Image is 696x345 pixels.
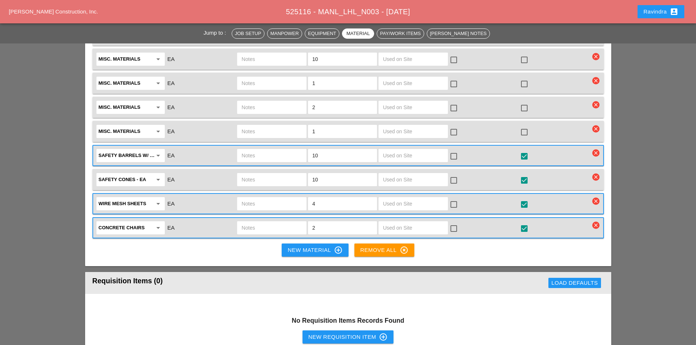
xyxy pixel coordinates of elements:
input: Notes [241,77,302,89]
button: Manpower [267,28,302,39]
h3: No Requisition Items Records Found [92,316,604,325]
i: clear [592,77,600,84]
button: Job Setup [232,28,265,39]
input: Safety Barrels w/ base - EA [99,150,152,161]
div: Remove All [360,246,408,254]
div: New Requisition Item [308,333,388,341]
i: clear [592,149,600,157]
span: EA [167,80,175,86]
button: Material [342,28,374,39]
span: EA [167,200,175,207]
button: Equipment [305,28,339,39]
input: Misc. Materials [99,101,152,113]
input: Used on Site [383,126,443,137]
i: arrow_drop_down [154,55,163,64]
input: Notes [241,222,302,234]
div: Ravindra [643,7,678,16]
span: EA [167,128,175,134]
i: account_box [670,7,678,16]
div: Requisition Items (0) [92,276,354,290]
input: Sent Out [312,198,373,210]
input: Used on Site [383,174,443,185]
input: Used on Site [383,198,443,210]
span: EA [167,104,175,110]
input: Notes [241,53,302,65]
input: Used on Site [383,222,443,234]
div: Load Defaults [551,279,598,287]
div: Material [345,30,371,37]
input: Used on Site [383,77,443,89]
input: Misc. Materials [99,126,152,137]
i: arrow_drop_down [154,175,163,184]
button: Load Defaults [548,278,601,288]
i: arrow_drop_down [154,223,163,232]
i: clear [592,198,600,205]
i: control_point [334,246,343,254]
div: New Material [288,246,342,254]
input: Sent Out [312,222,373,234]
i: clear [592,101,600,108]
i: arrow_drop_down [154,199,163,208]
div: [PERSON_NAME] Notes [430,30,487,37]
button: Ravindra [638,5,684,18]
input: Wire Mesh sheets [99,198,152,210]
input: Misc. Materials [99,53,152,65]
input: Sent Out [312,53,373,65]
div: Job Setup [235,30,261,37]
span: Jump to : [204,30,229,36]
input: Sent Out [312,150,373,161]
i: clear [592,173,600,181]
div: Pay/Work Items [380,30,421,37]
i: control_point [379,333,388,341]
button: [PERSON_NAME] Notes [427,28,490,39]
input: Sent Out [312,126,373,137]
i: arrow_drop_down [154,103,163,112]
span: 525116 - MANL_LHL_N003 - [DATE] [286,8,410,16]
i: highlight_off [400,246,408,254]
input: concrete chairs [99,222,152,234]
input: Sent Out [312,174,373,185]
span: EA [167,225,175,231]
button: Pay/Work Items [377,28,424,39]
i: arrow_drop_down [154,79,163,88]
span: EA [167,176,175,183]
input: Sent Out [312,77,373,89]
button: Remove All [354,244,414,257]
button: New Material [282,244,348,257]
i: arrow_drop_down [154,127,163,136]
span: EA [167,152,175,158]
input: Safety Cones - EA [99,174,152,185]
div: Equipment [308,30,336,37]
input: Notes [241,198,302,210]
input: Used on Site [383,101,443,113]
input: Notes [241,101,302,113]
span: EA [167,56,175,62]
button: New Requisition Item [303,330,394,344]
input: Notes [241,150,302,161]
input: Notes [241,126,302,137]
input: Sent Out [312,101,373,113]
input: Notes [241,174,302,185]
a: [PERSON_NAME] Construction, Inc. [9,8,98,15]
input: Misc. Materials [99,77,152,89]
i: clear [592,125,600,133]
i: arrow_drop_down [154,151,163,160]
input: Used on Site [383,150,443,161]
i: clear [592,53,600,60]
i: clear [592,222,600,229]
div: Manpower [270,30,299,37]
input: Used on Site [383,53,443,65]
